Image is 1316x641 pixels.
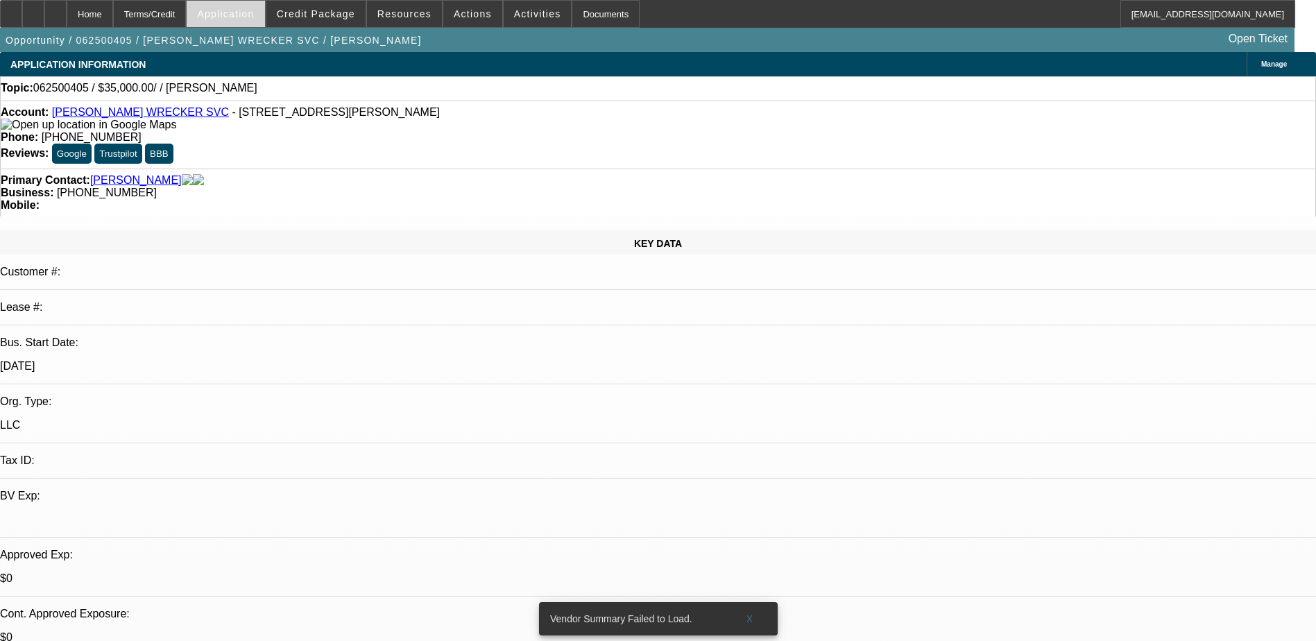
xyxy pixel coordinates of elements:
span: 062500405 / $35,000.00/ / [PERSON_NAME] [33,82,257,94]
button: Resources [367,1,442,27]
button: Actions [443,1,502,27]
span: [PHONE_NUMBER] [57,187,157,198]
div: Vendor Summary Failed to Load. [539,602,728,635]
strong: Reviews: [1,147,49,159]
span: - [STREET_ADDRESS][PERSON_NAME] [232,106,440,118]
span: Resources [377,8,431,19]
img: linkedin-icon.png [193,174,204,187]
button: Trustpilot [94,144,142,164]
button: Google [52,144,92,164]
button: BBB [145,144,173,164]
button: X [728,606,772,631]
span: Application [197,8,254,19]
span: Credit Package [277,8,355,19]
span: Activities [514,8,561,19]
span: KEY DATA [634,238,682,249]
a: Open Ticket [1223,27,1293,51]
button: Application [187,1,264,27]
strong: Account: [1,106,49,118]
strong: Primary Contact: [1,174,90,187]
span: Actions [454,8,492,19]
strong: Mobile: [1,199,40,211]
button: Credit Package [266,1,366,27]
strong: Topic: [1,82,33,94]
strong: Phone: [1,131,38,143]
a: [PERSON_NAME] [90,174,182,187]
span: [PHONE_NUMBER] [42,131,142,143]
span: Manage [1261,60,1287,68]
span: APPLICATION INFORMATION [10,59,146,70]
a: View Google Maps [1,119,176,130]
span: X [746,613,753,624]
a: [PERSON_NAME] WRECKER SVC [52,106,229,118]
span: Opportunity / 062500405 / [PERSON_NAME] WRECKER SVC / [PERSON_NAME] [6,35,422,46]
img: facebook-icon.png [182,174,193,187]
strong: Business: [1,187,53,198]
img: Open up location in Google Maps [1,119,176,131]
button: Activities [504,1,572,27]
